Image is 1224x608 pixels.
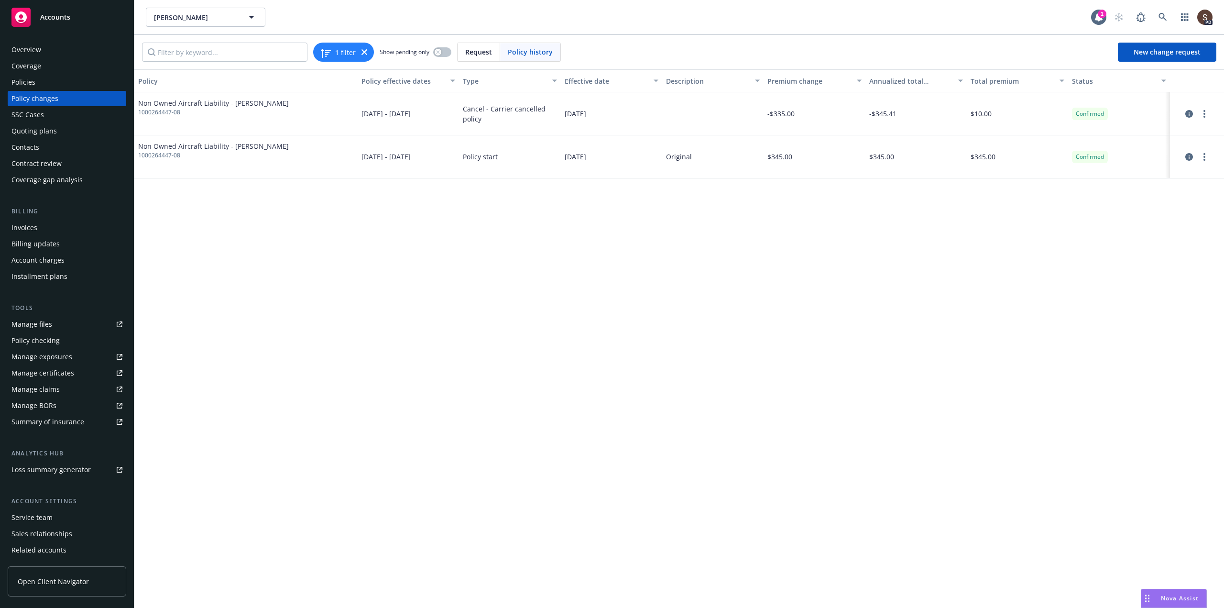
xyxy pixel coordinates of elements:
div: Service team [11,510,53,525]
span: [DATE] [565,152,586,162]
a: Summary of insurance [8,414,126,430]
div: 1 [1098,10,1106,18]
span: -$335.00 [767,109,795,119]
div: Invoices [11,220,37,235]
a: more [1199,151,1210,163]
span: Confirmed [1076,153,1104,161]
button: [PERSON_NAME] [146,8,265,27]
a: Manage claims [8,382,126,397]
div: Policy effective dates [361,76,445,86]
div: Quoting plans [11,123,57,139]
div: Premium change [767,76,851,86]
span: 1000264447-08 [138,151,289,160]
a: Overview [8,42,126,57]
div: Sales relationships [11,526,72,542]
button: Nova Assist [1141,589,1207,608]
div: Annualized total premium change [869,76,952,86]
div: Analytics hub [8,449,126,458]
div: Description [666,76,749,86]
a: Contract review [8,156,126,171]
a: Search [1153,8,1172,27]
div: Summary of insurance [11,414,84,430]
button: Status [1068,69,1169,92]
a: Manage files [8,317,126,332]
div: Manage exposures [11,349,72,365]
a: Policy checking [8,333,126,348]
span: [PERSON_NAME] [154,12,237,22]
div: Contacts [11,140,39,155]
a: Loss summary generator [8,462,126,477]
div: Billing updates [11,236,60,252]
span: $345.00 [869,152,894,162]
span: Show pending only [380,48,429,56]
span: $345.00 [971,152,995,162]
span: Nova Assist [1161,594,1199,602]
a: Policies [8,75,126,90]
a: Installment plans [8,269,126,284]
a: Start snowing [1109,8,1128,27]
span: [DATE] - [DATE] [361,109,411,119]
span: New change request [1134,47,1201,56]
div: Policy [138,76,354,86]
span: $345.00 [767,152,792,162]
input: Filter by keyword... [142,43,307,62]
div: Original [666,152,692,162]
div: Overview [11,42,41,57]
a: Service team [8,510,126,525]
div: Policies [11,75,35,90]
a: Related accounts [8,542,126,558]
div: Loss summary generator [11,462,91,477]
div: Tools [8,303,126,313]
span: Policy history [508,47,553,57]
div: Policy checking [11,333,60,348]
span: -$345.41 [869,109,896,119]
img: photo [1197,10,1213,25]
span: [DATE] [565,109,586,119]
a: more [1199,108,1210,120]
span: Non Owned Aircraft Liability - [PERSON_NAME] [138,141,289,151]
a: Sales relationships [8,526,126,542]
div: Effective date [565,76,648,86]
a: Accounts [8,4,126,31]
button: Policy effective dates [358,69,459,92]
a: Policy changes [8,91,126,106]
button: Type [459,69,560,92]
span: Confirmed [1076,110,1104,118]
a: Billing updates [8,236,126,252]
a: SSC Cases [8,107,126,122]
div: Contract review [11,156,62,171]
a: Quoting plans [8,123,126,139]
a: circleInformation [1183,108,1195,120]
span: $10.00 [971,109,992,119]
div: Policy changes [11,91,58,106]
div: Manage certificates [11,365,74,381]
div: Type [463,76,546,86]
a: Coverage gap analysis [8,172,126,188]
a: Coverage [8,58,126,74]
div: Coverage gap analysis [11,172,83,188]
div: Coverage [11,58,41,74]
a: Account charges [8,253,126,268]
div: Manage claims [11,382,60,397]
span: Accounts [40,13,70,21]
button: Total premium [967,69,1068,92]
span: Policy start [463,152,498,162]
a: Manage exposures [8,349,126,365]
div: Status [1072,76,1155,86]
span: [DATE] - [DATE] [361,152,411,162]
a: Report a Bug [1131,8,1150,27]
span: 1000264447-08 [138,108,289,117]
a: circleInformation [1183,151,1195,163]
button: Description [662,69,764,92]
a: Invoices [8,220,126,235]
span: Cancel - Carrier cancelled policy [463,104,557,124]
div: Manage files [11,317,52,332]
div: Billing [8,207,126,216]
a: New change request [1118,43,1216,62]
div: Drag to move [1141,589,1153,608]
div: Account charges [11,253,65,268]
div: SSC Cases [11,107,44,122]
div: Manage BORs [11,398,56,413]
span: 1 filter [335,47,356,57]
